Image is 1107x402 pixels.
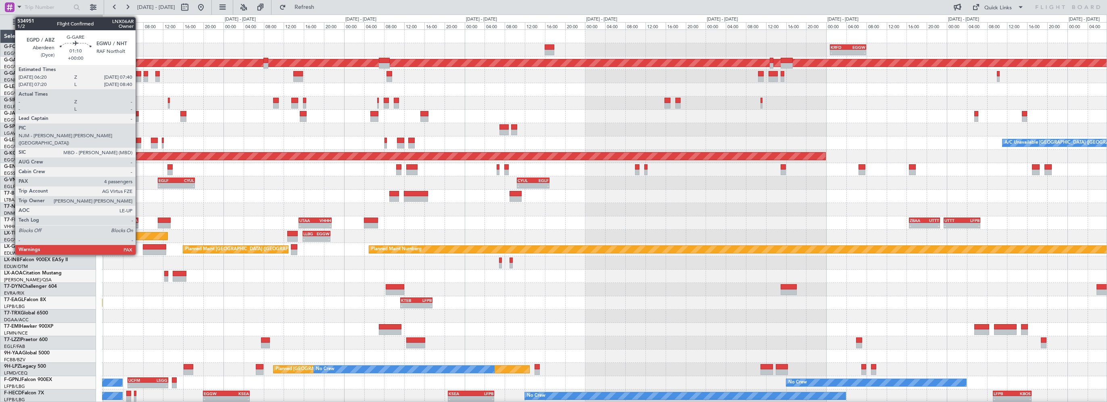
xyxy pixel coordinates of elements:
div: KRFD [831,45,848,50]
span: G-SIRS [4,98,19,103]
div: - [315,223,331,228]
a: EGLF/FAB [4,184,25,190]
a: EGGW/LTN [4,237,28,243]
div: 00:00 [826,22,846,29]
div: 00:00 [585,22,605,29]
div: - [533,183,549,188]
a: EGGW/LTN [4,157,28,163]
div: EGGW [848,45,865,50]
div: - [113,223,125,228]
button: All Aircraft [9,16,88,29]
a: EGNR/CEG [4,77,28,83]
button: Quick Links [968,1,1028,14]
div: [DATE] - [DATE] [345,16,376,23]
a: LX-GBHFalcon 7X [4,244,44,249]
a: EGGW/LTN [4,50,28,57]
a: T7-EMIHawker 900XP [4,324,53,329]
a: LX-AOACitation Mustang [4,271,62,276]
div: - [962,223,979,228]
a: G-KGKGLegacy 600 [4,151,49,156]
div: 16:00 [906,22,927,29]
div: 08:00 [384,22,404,29]
div: 08:00 [625,22,645,29]
span: G-ENRG [4,164,23,169]
a: G-GARECessna Citation XLS+ [4,71,71,76]
a: LFMD/CEQ [4,370,27,376]
div: CYUL [518,178,533,183]
div: - [401,303,416,308]
div: LFPB [416,298,432,303]
div: 20:00 [806,22,826,29]
a: G-LEAXCessna Citation XLS [4,84,66,89]
div: Planned Maint [GEOGRAPHIC_DATA] ([GEOGRAPHIC_DATA]) [185,243,312,255]
span: All Aircraft [21,19,85,25]
span: G-SPCY [4,124,21,129]
div: - [848,50,865,55]
div: - [159,183,176,188]
a: 9H-YAAGlobal 5000 [4,351,50,356]
div: 16:00 [424,22,445,29]
div: 04:00 [726,22,746,29]
span: LX-INB [4,258,20,262]
div: 00:00 [344,22,364,29]
div: KBOS [1012,391,1031,396]
a: G-SIRSCitation Excel [4,98,50,103]
a: 9H-LPZLegacy 500 [4,364,46,369]
div: - [994,396,1012,401]
div: 16:00 [183,22,203,29]
div: 04:00 [364,22,384,29]
span: Refresh [288,4,322,10]
a: VHHH/HKG [4,224,28,230]
a: T7-BREChallenger 604 [4,191,55,196]
span: T7-TRX [4,311,21,316]
div: - [226,396,249,401]
div: 08:00 [264,22,284,29]
div: 00:00 [947,22,967,29]
span: G-VNOR [4,178,24,182]
a: EGGW/LTN [4,64,28,70]
div: LFPB [994,391,1012,396]
a: FCBB/BZV [4,357,25,363]
a: LX-INBFalcon 900EX EASy II [4,258,68,262]
span: G-JAGA [4,111,23,116]
a: LFMN/NCE [4,330,28,336]
div: 16:00 [304,22,324,29]
div: - [1012,396,1031,401]
div: [DATE] - [DATE] [104,16,135,23]
a: EGSS/STN [4,170,25,176]
a: LFPB/LBG [4,383,25,389]
span: T7-FFI [4,218,18,222]
span: T7-BRE [4,191,21,196]
div: 08:00 [987,22,1007,29]
a: F-GPNJFalcon 900EX [4,377,52,382]
a: F-HECDFalcon 7X [4,391,44,396]
div: Planned Maint Nurnberg [371,243,422,255]
span: F-HECD [4,391,22,396]
div: 04:00 [846,22,867,29]
span: G-LEGC [4,138,21,142]
div: VHHH [315,218,331,223]
a: G-ENRGPraetor 600 [4,164,50,169]
div: CYUL [176,178,194,183]
div: No Crew [527,390,545,402]
span: G-GARE [4,71,23,76]
div: 20:00 [324,22,344,29]
span: T7-LZZI [4,337,21,342]
div: UTTT [924,218,939,223]
span: T7-N1960 [4,204,27,209]
div: [DATE] - [DATE] [707,16,738,23]
a: G-GAALCessna Citation XLS+ [4,58,71,63]
a: T7-FFIFalcon 7X [4,218,40,222]
div: KTEB [401,298,416,303]
div: ZBAA [910,218,925,223]
a: DNMM/LOS [4,210,29,216]
a: T7-LZZIPraetor 600 [4,337,48,342]
div: 00:00 [1067,22,1088,29]
span: F-GPNJ [4,377,21,382]
div: 00:00 [706,22,726,29]
div: 00:00 [465,22,485,29]
a: T7-TRXGlobal 6500 [4,311,48,316]
div: - [299,223,315,228]
div: UAAA [125,218,138,223]
div: UTTT [944,218,962,223]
